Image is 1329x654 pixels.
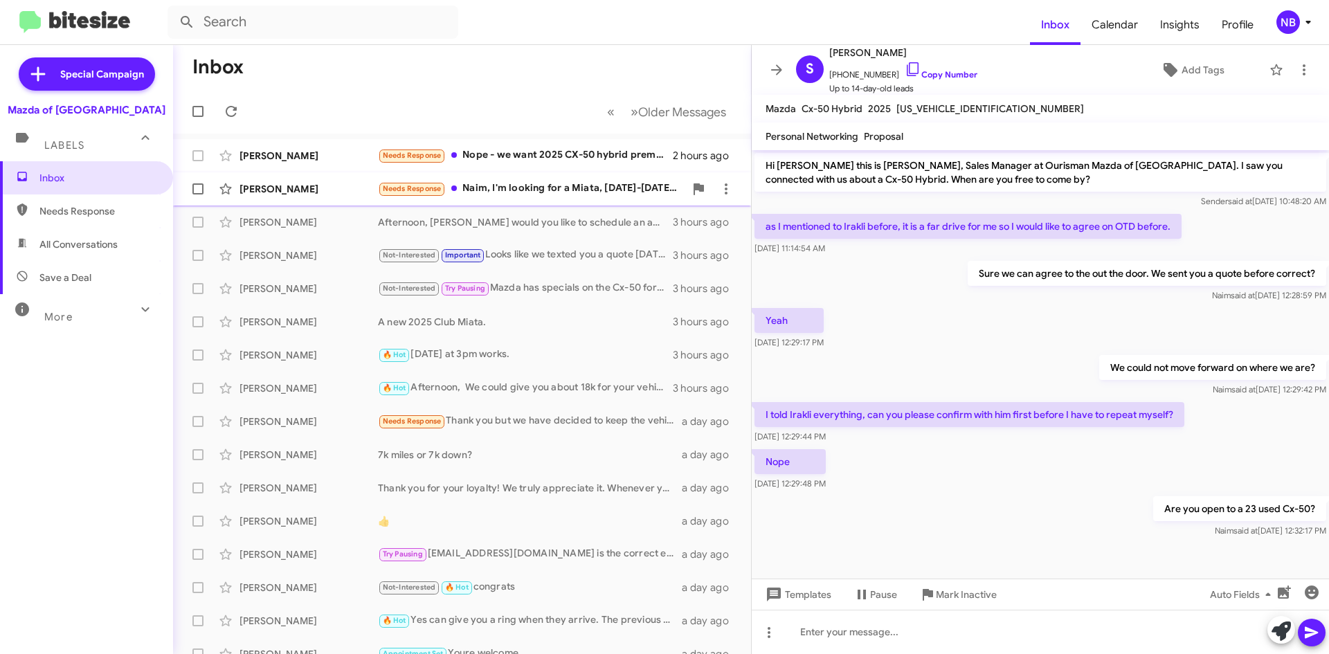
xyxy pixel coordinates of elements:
[1210,582,1276,607] span: Auto Fields
[754,308,824,333] p: Yeah
[842,582,908,607] button: Pause
[239,182,378,196] div: [PERSON_NAME]
[868,102,891,115] span: 2025
[1231,290,1255,300] span: said at
[802,102,862,115] span: Cx-50 Hybrid
[682,448,740,462] div: a day ago
[1030,5,1081,45] a: Inbox
[445,251,481,260] span: Important
[39,271,91,284] span: Save a Deal
[864,130,903,143] span: Proposal
[622,98,734,126] button: Next
[239,448,378,462] div: [PERSON_NAME]
[39,237,118,251] span: All Conversations
[1212,290,1326,300] span: Naim [DATE] 12:28:59 PM
[829,44,977,61] span: [PERSON_NAME]
[1199,582,1287,607] button: Auto Fields
[1215,525,1326,536] span: Naim [DATE] 12:32:17 PM
[383,417,442,426] span: Needs Response
[1153,496,1326,521] p: Are you open to a 23 used Cx-50?
[682,481,740,495] div: a day ago
[829,82,977,96] span: Up to 14-day-old leads
[638,105,726,120] span: Older Messages
[60,67,144,81] span: Special Campaign
[239,614,378,628] div: [PERSON_NAME]
[445,583,469,592] span: 🔥 Hot
[1121,57,1263,82] button: Add Tags
[1211,5,1265,45] span: Profile
[754,214,1182,239] p: as I mentioned to Irakli before, it is a far drive for me so I would like to agree on OTD before.
[39,204,157,218] span: Needs Response
[378,413,682,429] div: Thank you but we have decided to keep the vehicle till the end of the lease
[378,181,685,197] div: Naim, I'm looking for a Miata, [DATE]-[DATE], old style, hard top, leather....no red paint. If yo...
[445,284,485,293] span: Try Pausing
[239,481,378,495] div: [PERSON_NAME]
[754,478,826,489] span: [DATE] 12:29:48 PM
[682,614,740,628] div: a day ago
[239,215,378,229] div: [PERSON_NAME]
[383,151,442,160] span: Needs Response
[383,184,442,193] span: Needs Response
[239,581,378,594] div: [PERSON_NAME]
[682,547,740,561] div: a day ago
[383,383,406,392] span: 🔥 Hot
[239,348,378,362] div: [PERSON_NAME]
[378,448,682,462] div: 7k miles or 7k down?
[378,315,673,329] div: A new 2025 Club Miata.
[896,102,1084,115] span: [US_VEHICLE_IDENTIFICATION_NUMBER]
[905,69,977,80] a: Copy Number
[19,57,155,91] a: Special Campaign
[673,315,740,329] div: 3 hours ago
[378,347,673,363] div: [DATE] at 3pm works.
[673,348,740,362] div: 3 hours ago
[378,215,673,229] div: Afternoon, [PERSON_NAME] would you like to schedule an appointment to see the Cx-50?
[1276,10,1300,34] div: NB
[682,415,740,428] div: a day ago
[631,103,638,120] span: »
[239,381,378,395] div: [PERSON_NAME]
[44,311,73,323] span: More
[908,582,1008,607] button: Mark Inactive
[239,514,378,528] div: [PERSON_NAME]
[682,581,740,594] div: a day ago
[763,582,831,607] span: Templates
[39,171,157,185] span: Inbox
[673,248,740,262] div: 3 hours ago
[673,282,740,296] div: 3 hours ago
[599,98,623,126] button: Previous
[378,546,682,562] div: [EMAIL_ADDRESS][DOMAIN_NAME] is the correct email?
[1099,355,1326,380] p: We could not move forward on where we are?
[968,261,1326,286] p: Sure we can agree to the out the door. We sent you a quote before correct?
[754,243,825,253] span: [DATE] 11:14:54 AM
[383,549,423,558] span: Try Pausing
[1213,384,1326,394] span: Naim [DATE] 12:29:42 PM
[383,583,436,592] span: Not-Interested
[1265,10,1314,34] button: NB
[44,139,84,152] span: Labels
[754,337,824,347] span: [DATE] 12:29:17 PM
[378,481,682,495] div: Thank you for your loyalty! We truly appreciate it. Whenever you're ready to talk about your vehi...
[378,147,673,163] div: Nope - we want 2025 CX-50 hybrid premium and not in a rush, I'll just wait and see if the price d...
[1149,5,1211,45] a: Insights
[766,130,858,143] span: Personal Networking
[806,58,814,80] span: S
[1231,384,1256,394] span: said at
[870,582,897,607] span: Pause
[754,431,826,442] span: [DATE] 12:29:44 PM
[239,415,378,428] div: [PERSON_NAME]
[378,514,682,528] div: 👍
[754,402,1184,427] p: I told Irakli everything, can you please confirm with him first before I have to repeat myself?
[766,102,796,115] span: Mazda
[754,449,826,474] p: Nope
[754,153,1326,192] p: Hi [PERSON_NAME] this is [PERSON_NAME], Sales Manager at Ourisman Mazda of [GEOGRAPHIC_DATA]. I s...
[1182,57,1224,82] span: Add Tags
[383,350,406,359] span: 🔥 Hot
[239,547,378,561] div: [PERSON_NAME]
[8,103,165,117] div: Mazda of [GEOGRAPHIC_DATA]
[673,149,740,163] div: 2 hours ago
[607,103,615,120] span: «
[239,248,378,262] div: [PERSON_NAME]
[378,280,673,296] div: Mazda has specials on the Cx-50 for Oct. Please let us know when you are ready.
